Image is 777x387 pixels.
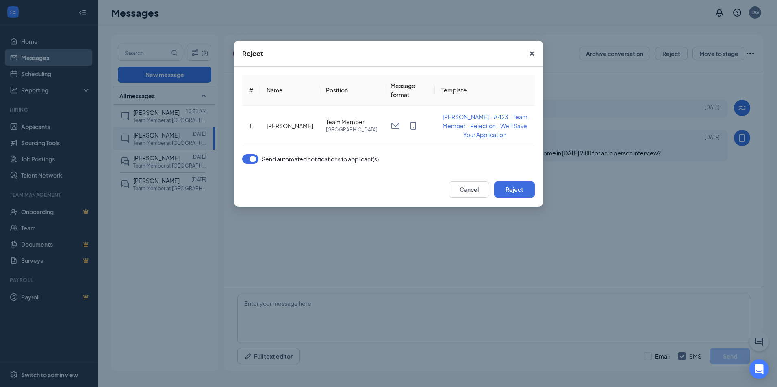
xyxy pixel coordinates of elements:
span: Team Member [326,118,378,126]
th: Position [319,75,384,106]
th: Message format [384,75,435,106]
button: Reject [494,181,535,198]
svg: Email [391,121,400,131]
span: Send automated notifications to applicant(s) [262,154,379,164]
div: Open Intercom Messenger [749,359,769,379]
td: [PERSON_NAME] [260,106,319,146]
button: Cancel [449,181,489,198]
th: # [242,75,260,106]
span: [GEOGRAPHIC_DATA] [326,126,378,134]
th: Template [435,75,535,106]
span: 1 [249,122,252,129]
button: [PERSON_NAME] - #423 - Team Member - Rejection - We'll Save Your Application [441,112,528,139]
button: Close [521,41,543,67]
th: Name [260,75,319,106]
svg: Cross [527,49,537,58]
div: Reject [242,49,263,58]
svg: MobileSms [408,121,418,131]
span: [PERSON_NAME] - #423 - Team Member - Rejection - We'll Save Your Application [443,113,527,138]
